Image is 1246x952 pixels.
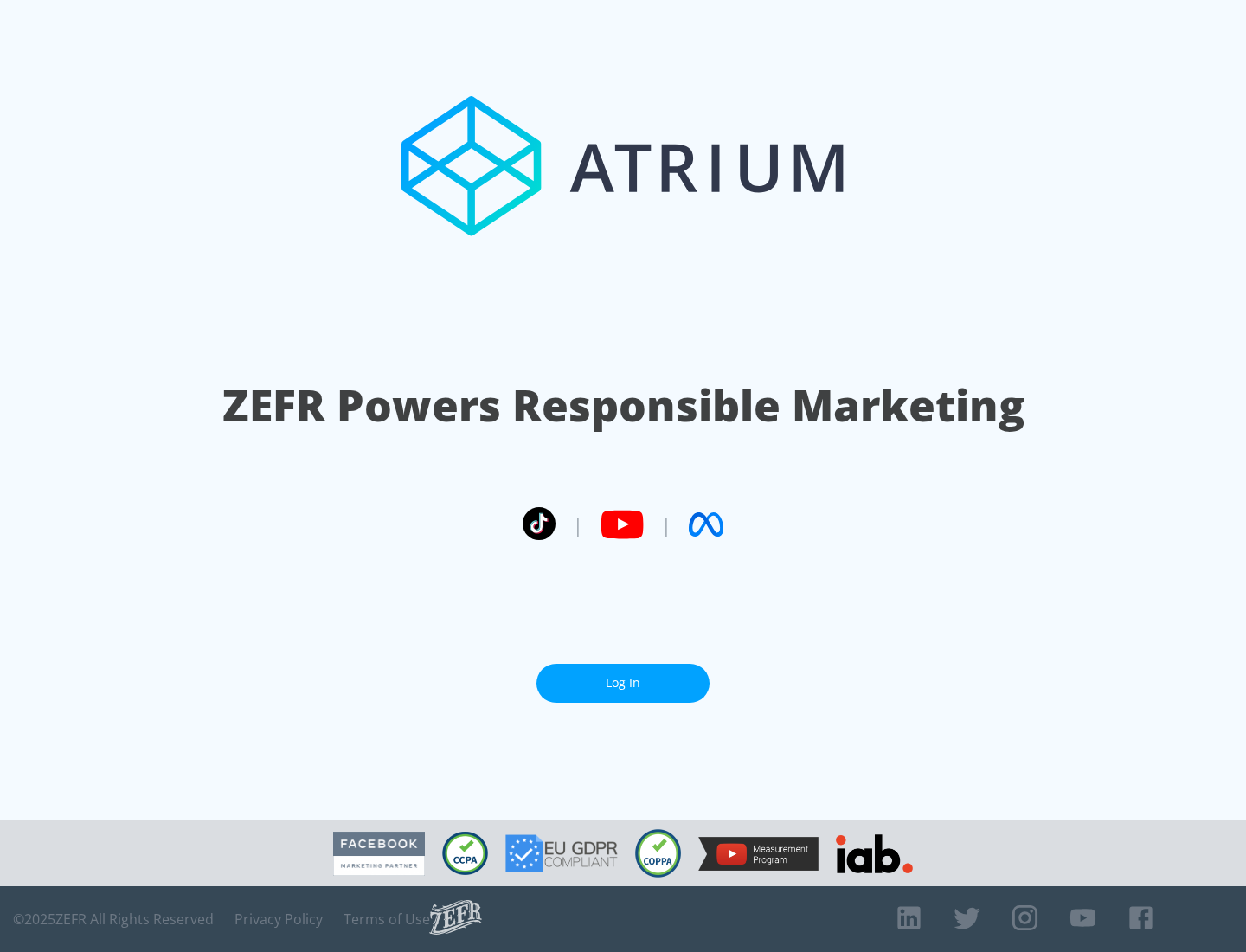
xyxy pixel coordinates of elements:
img: Facebook Marketing Partner [333,832,425,876]
span: | [661,511,671,537]
a: Log In [536,664,710,703]
a: Privacy Policy [234,910,323,928]
img: GDPR Compliant [505,834,618,872]
a: Terms of Use [344,910,430,928]
span: | [573,511,583,537]
img: COPPA Compliant [635,829,681,878]
img: IAB [836,834,913,873]
h1: ZEFR Powers Responsible Marketing [222,376,1024,435]
img: CCPA Compliant [442,832,488,875]
span: © 2025 ZEFR All Rights Reserved [13,910,214,928]
img: YouTube Measurement Program [698,837,819,871]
